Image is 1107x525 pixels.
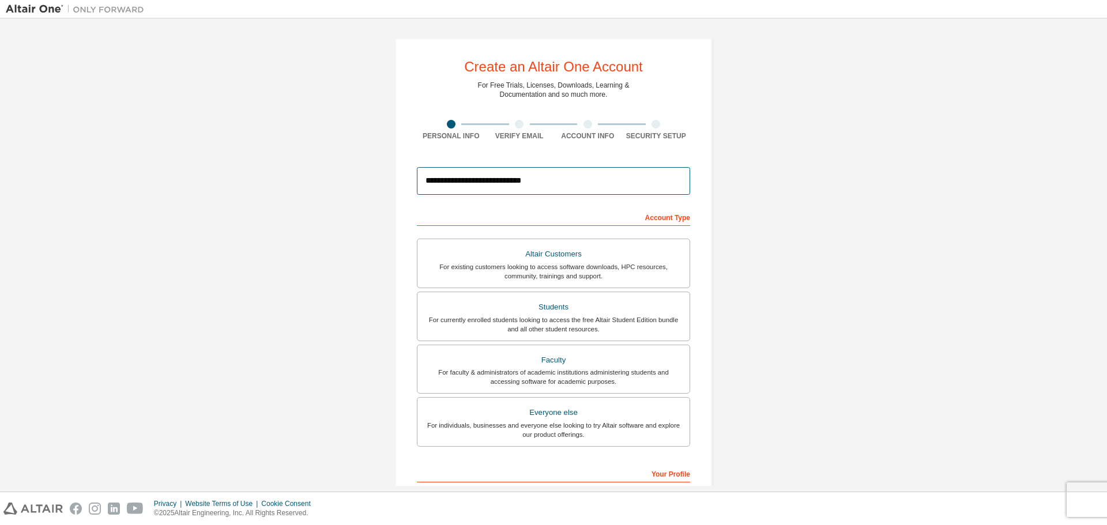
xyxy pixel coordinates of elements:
[417,131,485,141] div: Personal Info
[424,421,683,439] div: For individuals, businesses and everyone else looking to try Altair software and explore our prod...
[424,352,683,368] div: Faculty
[6,3,150,15] img: Altair One
[424,246,683,262] div: Altair Customers
[424,299,683,315] div: Students
[108,503,120,515] img: linkedin.svg
[417,464,690,482] div: Your Profile
[3,503,63,515] img: altair_logo.svg
[424,262,683,281] div: For existing customers looking to access software downloads, HPC resources, community, trainings ...
[464,60,643,74] div: Create an Altair One Account
[424,315,683,334] div: For currently enrolled students looking to access the free Altair Student Edition bundle and all ...
[185,499,261,508] div: Website Terms of Use
[70,503,82,515] img: facebook.svg
[424,368,683,386] div: For faculty & administrators of academic institutions administering students and accessing softwa...
[154,499,185,508] div: Privacy
[424,405,683,421] div: Everyone else
[127,503,144,515] img: youtube.svg
[89,503,101,515] img: instagram.svg
[478,81,630,99] div: For Free Trials, Licenses, Downloads, Learning & Documentation and so much more.
[261,499,317,508] div: Cookie Consent
[417,207,690,226] div: Account Type
[622,131,691,141] div: Security Setup
[485,131,554,141] div: Verify Email
[553,131,622,141] div: Account Info
[154,508,318,518] p: © 2025 Altair Engineering, Inc. All Rights Reserved.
